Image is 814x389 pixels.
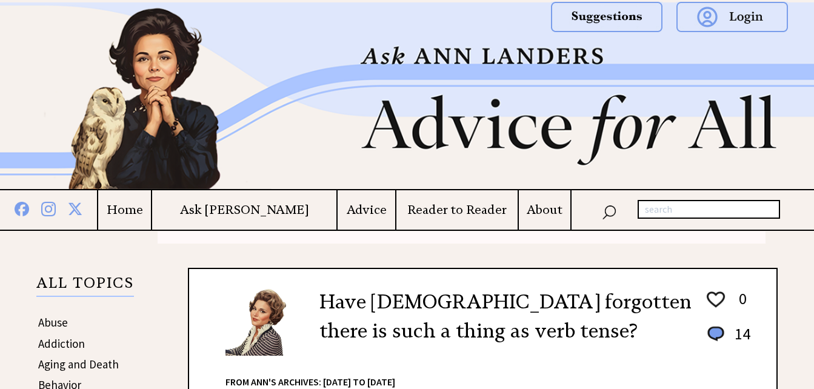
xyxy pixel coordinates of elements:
[152,202,336,218] a: Ask [PERSON_NAME]
[676,2,788,32] img: login.png
[638,200,780,219] input: search
[602,202,616,220] img: search_nav.png
[729,288,751,322] td: 0
[36,276,134,297] p: ALL TOPICS
[338,202,395,218] a: Advice
[551,2,662,32] img: suggestions.png
[38,336,85,351] a: Addiction
[38,315,68,330] a: Abuse
[15,199,29,216] img: facebook%20blue.png
[68,199,82,216] img: x%20blue.png
[38,357,119,371] a: Aging and Death
[225,357,752,389] div: From Ann's Archives: [DATE] to [DATE]
[41,199,56,216] img: instagram%20blue.png
[705,324,727,344] img: message_round%201.png
[519,202,570,218] a: About
[225,287,301,356] img: Ann6%20v2%20small.png
[319,287,695,345] h2: Have [DEMOGRAPHIC_DATA] forgotten there is such a thing as verb tense?
[98,202,151,218] a: Home
[705,289,727,310] img: heart_outline%201.png
[396,202,517,218] a: Reader to Reader
[729,324,751,356] td: 14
